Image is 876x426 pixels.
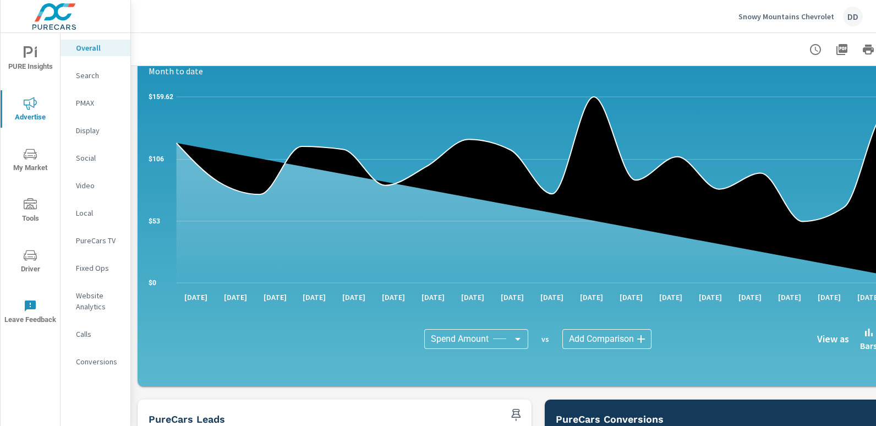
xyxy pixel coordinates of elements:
div: Video [61,177,130,194]
span: Leave Feedback [4,299,57,326]
div: Fixed Ops [61,260,130,276]
p: [DATE] [374,292,413,303]
span: Add Comparison [569,334,634,345]
p: [DATE] [651,292,690,303]
p: [DATE] [810,292,848,303]
span: Advertise [4,97,57,124]
div: Spend Amount [424,329,528,349]
p: [DATE] [731,292,769,303]
p: Video [76,180,122,191]
p: [DATE] [414,292,452,303]
div: Search [61,67,130,84]
p: [DATE] [770,292,809,303]
div: Display [61,122,130,139]
p: [DATE] [533,292,571,303]
p: [DATE] [216,292,255,303]
p: Search [76,70,122,81]
button: "Export Report to PDF" [831,39,853,61]
p: Conversions [76,356,122,367]
h6: View as [817,334,849,345]
span: Tools [4,198,57,225]
div: Add Comparison [562,329,651,349]
div: nav menu [1,33,60,337]
p: Local [76,207,122,219]
p: [DATE] [691,292,730,303]
div: DD [843,7,863,26]
p: Social [76,152,122,163]
p: Fixed Ops [76,263,122,274]
p: Overall [76,42,122,53]
span: Spend Amount [431,334,489,345]
h5: PureCars Conversions [556,413,664,425]
p: [DATE] [612,292,650,303]
text: $159.62 [149,93,173,101]
div: PMAX [61,95,130,111]
p: PureCars TV [76,235,122,246]
p: Display [76,125,122,136]
p: vs [528,334,562,344]
p: PMAX [76,97,122,108]
p: Snowy Mountains Chevrolet [738,12,834,21]
div: Website Analytics [61,287,130,315]
span: Save this to your personalized report [507,406,525,424]
p: [DATE] [335,292,373,303]
div: Local [61,205,130,221]
p: [DATE] [256,292,294,303]
span: PURE Insights [4,46,57,73]
p: [DATE] [453,292,492,303]
p: [DATE] [493,292,532,303]
div: PureCars TV [61,232,130,249]
p: [DATE] [295,292,333,303]
p: [DATE] [177,292,215,303]
p: Website Analytics [76,290,122,312]
text: $0 [149,279,156,287]
p: Calls [76,329,122,340]
text: $106 [149,155,164,163]
span: My Market [4,148,57,174]
p: Month to date [149,64,203,78]
div: Social [61,150,130,166]
text: $53 [149,217,160,225]
span: Driver [4,249,57,276]
div: Overall [61,40,130,56]
h5: PureCars Leads [149,413,225,425]
p: [DATE] [572,292,611,303]
div: Calls [61,326,130,342]
div: Conversions [61,353,130,370]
